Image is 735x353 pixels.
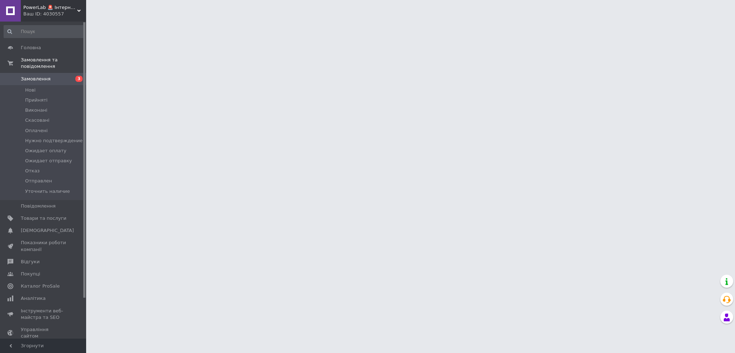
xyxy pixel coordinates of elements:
span: Отправлен [25,178,52,184]
span: Відгуки [21,259,39,265]
span: Прийняті [25,97,47,103]
span: Головна [21,45,41,51]
span: Уточнить наличие [25,188,70,195]
span: Аналітика [21,295,46,302]
span: Виконані [25,107,47,113]
span: [DEMOGRAPHIC_DATA] [21,227,74,234]
span: Замовлення [21,76,51,82]
span: Отказ [25,168,40,174]
span: Замовлення та повідомлення [21,57,86,70]
span: Нужно подтверждение [25,138,83,144]
span: Ожидает оплату [25,148,66,154]
span: Показники роботи компанії [21,240,66,252]
span: Оплачені [25,127,48,134]
span: Повідомлення [21,203,56,209]
input: Пошук [4,25,84,38]
span: Управління сайтом [21,326,66,339]
span: 3 [75,76,83,82]
span: Ожидает отправку [25,158,72,164]
span: Нові [25,87,36,93]
div: Ваш ID: 4030557 [23,11,86,17]
span: Товари та послуги [21,215,66,222]
span: Покупці [21,271,40,277]
span: Скасовані [25,117,50,124]
span: Інструменти веб-майстра та SEO [21,308,66,321]
span: Каталог ProSale [21,283,60,289]
span: PowerLab 🚨 Інтернет-магазин вітамінів та спортивного харчування. Все для здорового життя 🚨 [23,4,77,11]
